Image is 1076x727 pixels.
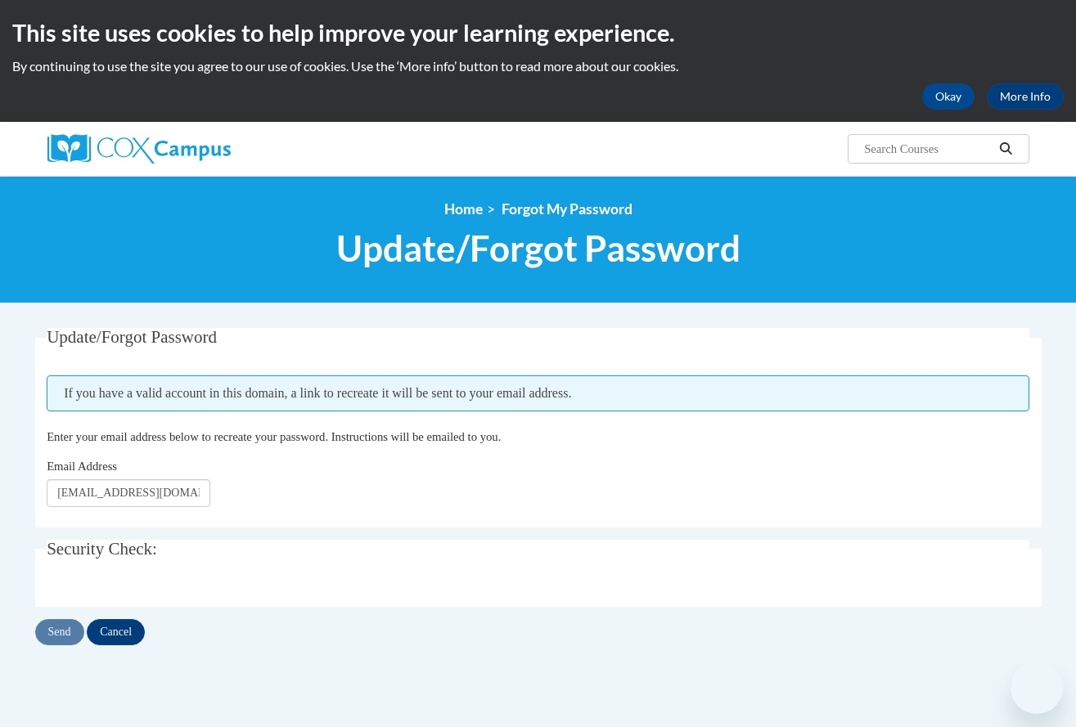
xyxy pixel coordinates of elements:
span: Update/Forgot Password [47,327,217,347]
h2: This site uses cookies to help improve your learning experience. [12,16,1064,49]
input: Search Courses [862,139,993,159]
img: Cox Campus [47,134,231,164]
span: Security Check: [47,539,157,559]
a: More Info [987,83,1064,110]
span: If you have a valid account in this domain, a link to recreate it will be sent to your email addr... [47,375,1029,411]
input: Email [47,479,210,507]
span: Update/Forgot Password [336,227,741,270]
button: Okay [922,83,975,110]
span: Email Address [47,460,117,473]
input: Cancel [87,619,145,645]
span: Forgot My Password [502,200,633,218]
a: Home [444,200,483,218]
span: Enter your email address below to recreate your password. Instructions will be emailed to you. [47,430,501,443]
a: Cox Campus [47,134,358,164]
p: By continuing to use the site you agree to our use of cookies. Use the ‘More info’ button to read... [12,57,1064,75]
iframe: Button to launch messaging window [1011,662,1063,714]
button: Search [993,139,1018,159]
